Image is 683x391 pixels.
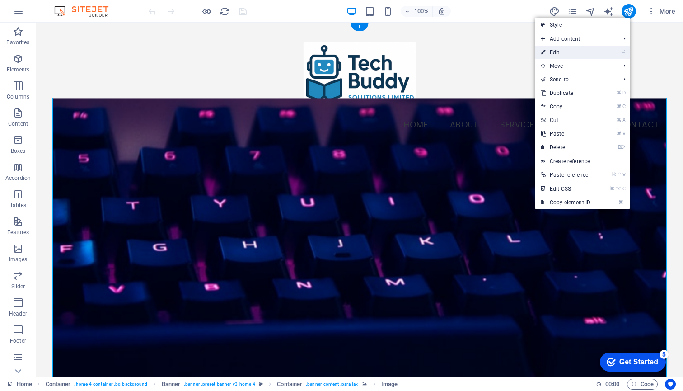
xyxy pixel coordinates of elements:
i: ⌘ [617,90,622,96]
button: Usercentrics [665,379,676,390]
button: navigator [585,6,596,17]
i: ⌦ [618,144,625,150]
i: ⌘ [618,199,623,205]
a: ⌘⇧VPaste reference [535,168,596,182]
i: Design (Ctrl+Alt+Y) [549,6,560,17]
a: ⌘VPaste [535,127,596,141]
span: . banner .preset-banner-v3-home-4 [184,379,255,390]
i: C [622,186,625,192]
button: pages [567,6,578,17]
div: Get Started 5 items remaining, 0% complete [7,5,73,24]
button: 100% [401,6,433,17]
i: Reload page [220,6,230,17]
a: ⌦Delete [535,141,596,154]
span: More [647,7,675,16]
i: X [622,117,625,123]
p: Boxes [11,147,26,155]
i: ⌘ [609,186,614,192]
p: Header [9,310,27,317]
button: Click here to leave preview mode and continue editing [201,6,212,17]
span: Move [535,59,616,73]
a: ⌘⌥CEdit CSS [535,182,596,196]
i: This element contains a background [362,382,367,386]
a: ⌘ICopy element ID [535,196,596,209]
i: V [622,131,625,137]
a: ⌘CCopy [535,100,596,113]
a: ⌘XCut [535,113,596,127]
span: Click to select. Double-click to edit [46,379,71,390]
p: Accordion [5,174,31,182]
nav: breadcrumb [46,379,398,390]
p: Forms [10,364,26,372]
button: publish [622,4,636,19]
span: 00 00 [605,379,619,390]
i: C [622,104,625,109]
i: I [624,199,625,205]
button: Code [627,379,658,390]
img: Editor Logo [52,6,120,17]
a: ⏎Edit [535,46,596,59]
span: Add content [535,32,616,46]
button: text_generator [603,6,614,17]
span: . home-4-container .bg-background [74,379,147,390]
i: On resize automatically adjust zoom level to fit chosen device. [438,7,446,15]
h6: Session time [596,379,620,390]
i: V [622,172,625,178]
div: Get Started [27,10,65,18]
p: Tables [10,202,26,209]
p: Slider [11,283,25,290]
span: Click to select. Double-click to edit [277,379,302,390]
a: ⌘DDuplicate [535,86,596,100]
i: Pages (Ctrl+Alt+S) [567,6,578,17]
button: design [549,6,560,17]
i: AI Writer [603,6,614,17]
span: Click to select. Double-click to edit [162,379,181,390]
i: This element is a customizable preset [259,382,263,386]
p: Footer [10,337,26,344]
p: Images [9,256,28,263]
p: Columns [7,93,29,100]
i: ⌘ [617,131,622,137]
i: ⌘ [617,104,622,109]
button: reload [219,6,230,17]
i: ⌘ [611,172,616,178]
p: Favorites [6,39,29,46]
a: Send to [535,73,616,86]
span: Code [631,379,654,390]
button: More [643,4,679,19]
p: Features [7,229,29,236]
i: ⌥ [616,186,622,192]
p: Content [8,120,28,127]
div: 5 [67,2,76,11]
i: ⏎ [621,49,625,55]
div: + [351,23,368,31]
i: Publish [623,6,634,17]
h6: 100% [414,6,429,17]
a: Create reference [535,155,630,168]
i: ⇧ [618,172,622,178]
a: Click to cancel selection. Double-click to open Pages [7,379,32,390]
span: . banner-content .parallax [306,379,358,390]
span: Click to select. Double-click to edit [381,379,398,390]
i: ⌘ [617,117,622,123]
i: D [622,90,625,96]
i: Navigator [585,6,596,17]
span: : [612,381,613,387]
a: Style [535,18,630,32]
p: Elements [7,66,30,73]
